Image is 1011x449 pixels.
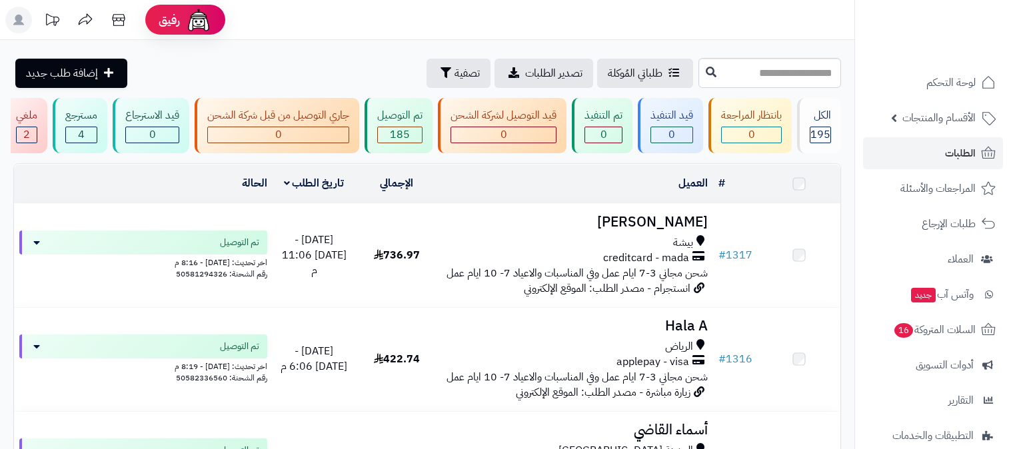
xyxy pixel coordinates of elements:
[863,349,1003,381] a: أدوات التسويق
[673,235,693,250] span: بيشة
[863,208,1003,240] a: طلبات الإرجاع
[275,127,282,143] span: 0
[378,127,422,143] div: 185
[863,243,1003,275] a: العملاء
[19,358,267,372] div: اخر تحديث: [DATE] - 8:19 م
[910,285,974,304] span: وآتس آب
[863,67,1003,99] a: لوحة التحكم
[447,265,708,281] span: شحن مجاني 3-7 ايام عمل وفي المناسبات والاعياد 7- 10 ايام عمل
[894,323,913,338] span: 16
[284,175,345,191] a: تاريخ الطلب
[19,254,267,268] div: اخر تحديث: [DATE] - 8:16 م
[15,59,127,88] a: إضافة طلب جديد
[23,127,30,143] span: 2
[377,108,423,123] div: تم التوصيل
[892,426,974,445] span: التطبيقات والخدمات
[207,108,349,123] div: جاري التوصيل من قبل شركة الشحن
[569,98,635,153] a: تم التنفيذ 0
[718,247,726,263] span: #
[600,127,607,143] span: 0
[50,98,110,153] a: مسترجع 4
[65,108,97,123] div: مسترجع
[665,339,693,354] span: الرياض
[220,236,259,249] span: تم التوصيل
[902,109,976,127] span: الأقسام والمنتجات
[455,65,480,81] span: تصفية
[125,108,179,123] div: قيد الاسترجاع
[110,98,192,153] a: قيد الاسترجاع 0
[447,369,708,385] span: شحن مجاني 3-7 ايام عمل وفي المناسبات والاعياد 7- 10 ايام عمل
[748,127,755,143] span: 0
[242,175,267,191] a: الحالة
[668,127,675,143] span: 0
[916,356,974,374] span: أدوات التسويق
[650,108,693,123] div: قيد التنفيذ
[176,268,267,280] span: رقم الشحنة: 50581294326
[26,65,98,81] span: إضافة طلب جديد
[585,127,622,143] div: 0
[948,250,974,268] span: العملاء
[35,7,69,37] a: تحديثات المنصة
[863,278,1003,310] a: وآتس آبجديد
[451,108,556,123] div: قيد التوصيل لشركة الشحن
[863,173,1003,205] a: المراجعات والأسئلة
[810,108,831,123] div: الكل
[524,280,690,296] span: انستجرام - مصدر الطلب: الموقع الإلكتروني
[525,65,582,81] span: تصدير الطلبات
[718,351,752,367] a: #1316
[1,98,50,153] a: ملغي 2
[208,127,349,143] div: 0
[78,127,85,143] span: 4
[374,247,420,263] span: 736.97
[185,7,212,33] img: ai-face.png
[893,320,976,339] span: السلات المتروكة
[374,351,420,367] span: 422.74
[443,318,708,334] h3: Hala A
[281,343,347,374] span: [DATE] - [DATE] 6:06 م
[192,98,362,153] a: جاري التوصيل من قبل شركة الشحن 0
[597,59,693,88] a: طلباتي المُوكلة
[176,372,267,384] span: رقم الشحنة: 50582336560
[362,98,435,153] a: تم التوصيل 185
[810,127,830,143] span: 195
[911,288,936,302] span: جديد
[17,127,37,143] div: 2
[495,59,593,88] a: تصدير الطلبات
[721,108,782,123] div: بانتظار المراجعة
[159,12,180,28] span: رفيق
[863,384,1003,416] a: التقارير
[718,175,725,191] a: #
[948,391,974,410] span: التقارير
[635,98,706,153] a: قيد التنفيذ 0
[608,65,662,81] span: طلباتي المُوكلة
[282,232,347,278] span: [DATE] - [DATE] 11:06 م
[390,127,410,143] span: 185
[443,422,708,438] h3: أسماء القاضي
[718,247,752,263] a: #1317
[435,98,569,153] a: قيد التوصيل لشركة الشحن 0
[443,215,708,230] h3: [PERSON_NAME]
[451,127,556,143] div: 0
[501,127,507,143] span: 0
[863,314,1003,346] a: السلات المتروكة16
[126,127,179,143] div: 0
[380,175,413,191] a: الإجمالي
[584,108,622,123] div: تم التنفيذ
[603,250,689,266] span: creditcard - mada
[863,137,1003,169] a: الطلبات
[16,108,37,123] div: ملغي
[922,215,976,233] span: طلبات الإرجاع
[516,384,690,400] span: زيارة مباشرة - مصدر الطلب: الموقع الإلكتروني
[926,73,976,92] span: لوحة التحكم
[616,354,689,370] span: applepay - visa
[794,98,844,153] a: الكل195
[66,127,97,143] div: 4
[678,175,708,191] a: العميل
[900,179,976,198] span: المراجعات والأسئلة
[945,144,976,163] span: الطلبات
[706,98,794,153] a: بانتظار المراجعة 0
[149,127,156,143] span: 0
[427,59,491,88] button: تصفية
[651,127,692,143] div: 0
[920,35,998,63] img: logo-2.png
